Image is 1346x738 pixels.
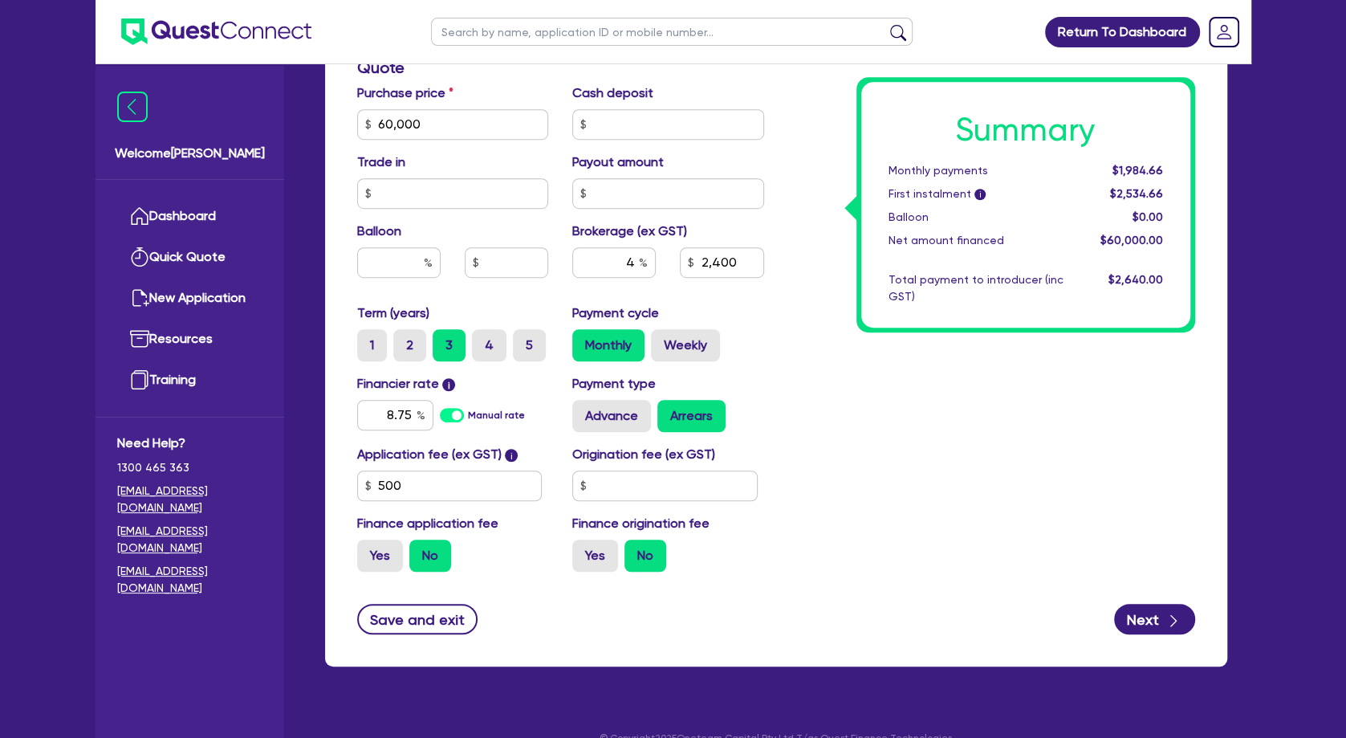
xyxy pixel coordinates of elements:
[357,540,403,572] label: Yes
[130,370,149,389] img: training
[357,58,764,77] h3: Quote
[974,190,986,201] span: i
[357,514,498,533] label: Finance application fee
[572,304,659,323] label: Payment cycle
[117,92,148,122] img: icon-menu-close
[657,400,726,432] label: Arrears
[433,329,466,361] label: 3
[513,329,546,361] label: 5
[117,459,262,476] span: 1300 465 363
[117,196,262,237] a: Dashboard
[624,540,666,572] label: No
[889,111,1163,149] h1: Summary
[1112,164,1162,177] span: $1,984.66
[1203,11,1245,53] a: Dropdown toggle
[130,288,149,308] img: new-application
[431,18,913,46] input: Search by name, application ID or mobile number...
[130,329,149,349] img: resources
[357,374,456,393] label: Financier rate
[442,378,455,391] span: i
[357,84,453,103] label: Purchase price
[572,400,651,432] label: Advance
[468,408,525,422] label: Manual rate
[572,540,618,572] label: Yes
[572,374,656,393] label: Payment type
[130,247,149,267] img: quick-quote
[121,18,311,45] img: quest-connect-logo-blue
[505,449,518,462] span: i
[876,271,1076,305] div: Total payment to introducer (inc GST)
[117,434,262,453] span: Need Help?
[1100,234,1162,247] span: $60,000.00
[117,237,262,278] a: Quick Quote
[357,604,478,634] button: Save and exit
[1109,187,1162,200] span: $2,534.66
[409,540,451,572] label: No
[876,232,1076,249] div: Net amount financed
[117,360,262,401] a: Training
[117,523,262,557] a: [EMAIL_ADDRESS][DOMAIN_NAME]
[472,329,506,361] label: 4
[876,162,1076,179] div: Monthly payments
[572,222,687,241] label: Brokerage (ex GST)
[357,222,401,241] label: Balloon
[572,329,645,361] label: Monthly
[357,153,405,172] label: Trade in
[357,329,387,361] label: 1
[117,278,262,319] a: New Application
[1045,17,1200,47] a: Return To Dashboard
[572,445,715,464] label: Origination fee (ex GST)
[572,514,710,533] label: Finance origination fee
[1132,210,1162,223] span: $0.00
[393,329,426,361] label: 2
[572,84,653,103] label: Cash deposit
[115,144,265,163] span: Welcome [PERSON_NAME]
[357,445,502,464] label: Application fee (ex GST)
[117,483,262,516] a: [EMAIL_ADDRESS][DOMAIN_NAME]
[572,153,664,172] label: Payout amount
[117,319,262,360] a: Resources
[117,563,262,597] a: [EMAIL_ADDRESS][DOMAIN_NAME]
[1108,273,1162,286] span: $2,640.00
[876,186,1076,202] div: First instalment
[1114,604,1195,634] button: Next
[651,329,720,361] label: Weekly
[357,304,429,323] label: Term (years)
[876,209,1076,226] div: Balloon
